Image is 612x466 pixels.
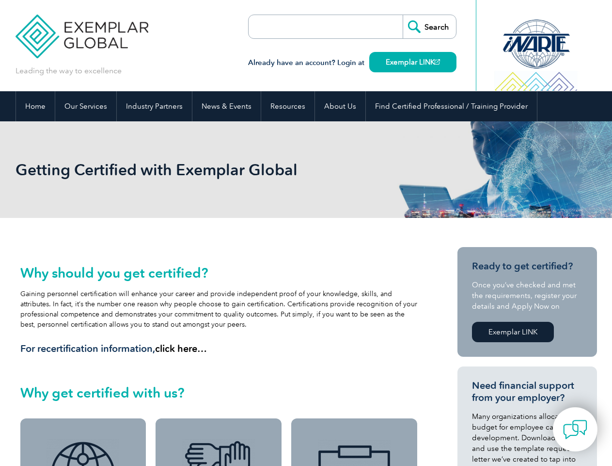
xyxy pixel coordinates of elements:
p: Leading the way to excellence [16,66,122,76]
a: Home [16,91,55,121]
img: open_square.png [435,59,440,65]
h3: Need financial support from your employer? [472,380,582,404]
h2: Why get certified with us? [20,385,418,400]
h3: Ready to get certified? [472,260,582,272]
a: click here… [155,343,207,354]
a: Our Services [55,91,116,121]
h3: For recertification information, [20,343,418,355]
a: Find Certified Professional / Training Provider [366,91,537,121]
h3: Already have an account? Login at [248,57,456,69]
p: Once you’ve checked and met the requirements, register your details and Apply Now on [472,280,582,312]
h2: Why should you get certified? [20,265,418,281]
a: Resources [261,91,314,121]
div: Gaining personnel certification will enhance your career and provide independent proof of your kn... [20,265,418,355]
img: contact-chat.png [563,417,587,442]
a: Industry Partners [117,91,192,121]
h1: Getting Certified with Exemplar Global [16,160,388,179]
a: Exemplar LINK [472,322,554,342]
a: News & Events [192,91,261,121]
a: About Us [315,91,365,121]
a: Exemplar LINK [369,52,456,72]
input: Search [403,15,456,38]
